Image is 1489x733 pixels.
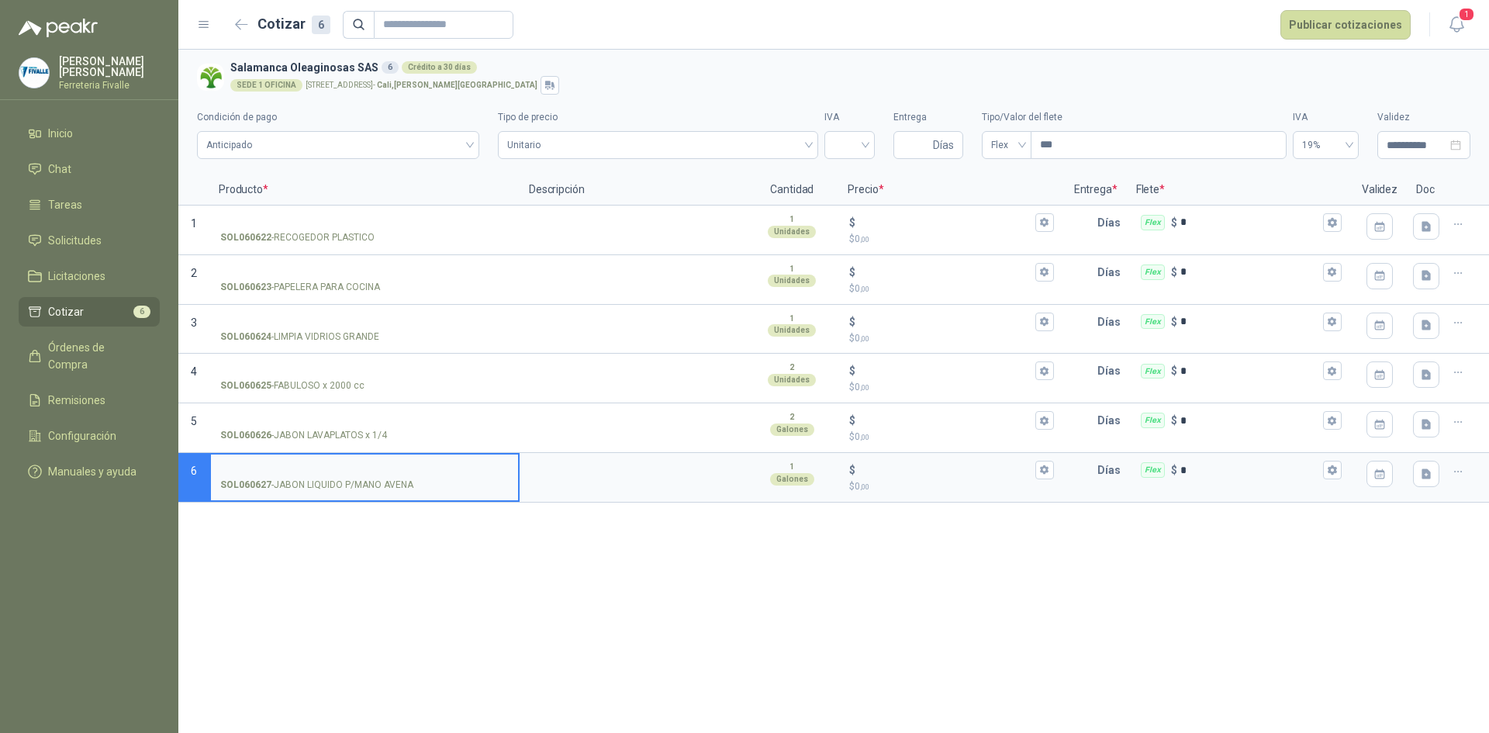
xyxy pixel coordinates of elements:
[1180,365,1320,377] input: Flex $
[1180,465,1320,476] input: Flex $
[220,267,509,278] input: SOL060623-PAPELERA PARA COCINA
[19,19,98,37] img: Logo peakr
[1141,413,1165,428] div: Flex
[1323,213,1342,232] button: Flex $
[1280,10,1411,40] button: Publicar cotizaciones
[19,457,160,486] a: Manuales y ayuda
[48,232,102,249] span: Solicitudes
[768,275,816,287] div: Unidades
[220,330,271,344] strong: SOL060624
[1035,461,1054,479] button: $$0,00
[220,379,364,393] p: - FABULOSO x 2000 cc
[1035,411,1054,430] button: $$0,00
[1097,355,1127,386] p: Días
[191,365,197,378] span: 4
[197,64,224,91] img: Company Logo
[1141,364,1165,379] div: Flex
[1323,361,1342,380] button: Flex $
[838,175,1064,206] p: Precio
[1171,462,1177,479] p: $
[220,365,509,377] input: SOL060625-FABULOSO x 2000 cc
[498,110,818,125] label: Tipo de precio
[855,333,869,344] span: 0
[1323,313,1342,331] button: Flex $
[1353,175,1407,206] p: Validez
[220,415,509,427] input: SOL060626-JABON LAVAPLATOS x 1/4
[849,331,1053,346] p: $
[197,110,479,125] label: Condición de pago
[1141,462,1165,478] div: Flex
[19,297,160,327] a: Cotizar6
[849,380,1053,395] p: $
[19,190,160,220] a: Tareas
[1171,214,1177,231] p: $
[859,216,1031,228] input: $$0,00
[48,268,105,285] span: Licitaciones
[507,133,809,157] span: Unitario
[220,316,509,328] input: SOL060624-LIMPIA VIDRIOS GRANDE
[220,330,379,344] p: - LIMPIA VIDRIOS GRANDE
[48,392,105,409] span: Remisiones
[220,428,271,443] strong: SOL060626
[824,110,875,125] label: IVA
[849,412,855,429] p: $
[1097,405,1127,436] p: Días
[855,382,869,392] span: 0
[1097,306,1127,337] p: Días
[789,213,794,226] p: 1
[257,13,330,35] h2: Cotizar
[789,461,794,473] p: 1
[191,316,197,329] span: 3
[1097,455,1127,486] p: Días
[789,313,794,325] p: 1
[1035,263,1054,282] button: $$0,00
[849,462,855,479] p: $
[849,430,1053,444] p: $
[855,283,869,294] span: 0
[48,125,73,142] span: Inicio
[230,59,1464,76] h3: Salamanca Oleaginosas SAS
[789,263,794,275] p: 1
[860,383,869,392] span: ,00
[770,473,814,486] div: Galones
[19,261,160,291] a: Licitaciones
[768,324,816,337] div: Unidades
[19,386,160,415] a: Remisiones
[230,79,302,92] div: SEDE 1 OFICINA
[48,161,71,178] span: Chat
[849,313,855,330] p: $
[1407,175,1446,206] p: Doc
[220,217,509,229] input: SOL060622-RECOGEDOR PLASTICO
[855,481,869,492] span: 0
[860,482,869,491] span: ,00
[768,374,816,386] div: Unidades
[855,431,869,442] span: 0
[893,110,963,125] label: Entrega
[19,333,160,379] a: Órdenes de Compra
[220,230,271,245] strong: SOL060622
[1127,175,1353,206] p: Flete
[1302,133,1349,157] span: 19%
[220,230,375,245] p: - RECOGEDOR PLASTICO
[1035,313,1054,331] button: $$0,00
[859,316,1031,327] input: $$0,00
[48,303,84,320] span: Cotizar
[377,81,537,89] strong: Cali , [PERSON_NAME][GEOGRAPHIC_DATA]
[19,421,160,451] a: Configuración
[19,119,160,148] a: Inicio
[859,365,1031,377] input: $$0,00
[1180,216,1320,228] input: Flex $
[933,132,954,158] span: Días
[849,232,1053,247] p: $
[1293,110,1359,125] label: IVA
[402,61,477,74] div: Crédito a 30 días
[19,58,49,88] img: Company Logo
[1141,265,1165,280] div: Flex
[770,424,814,436] div: Galones
[859,465,1031,476] input: $$0,00
[1141,314,1165,330] div: Flex
[859,415,1031,427] input: $$0,00
[860,334,869,343] span: ,00
[220,379,271,393] strong: SOL060625
[209,175,520,206] p: Producto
